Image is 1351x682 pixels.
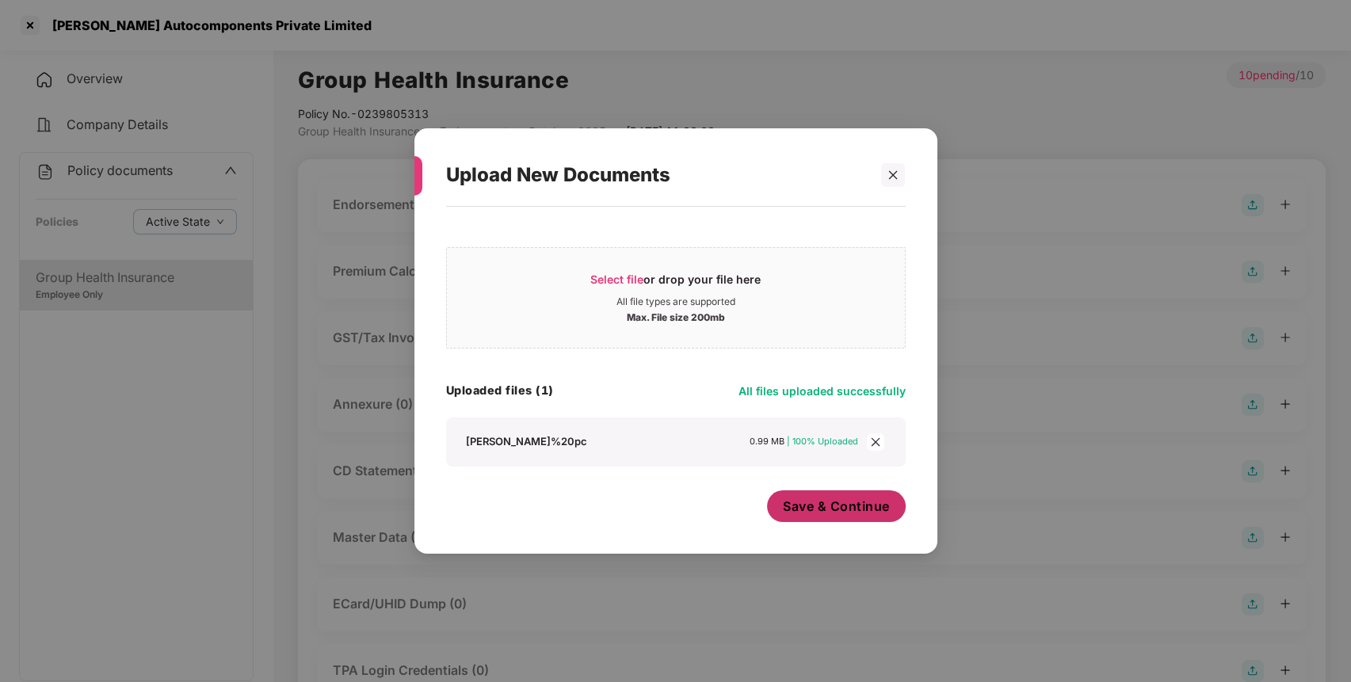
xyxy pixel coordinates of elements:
div: All file types are supported [616,295,735,308]
span: | 100% Uploaded [787,436,858,447]
span: close [887,170,899,181]
div: [PERSON_NAME]%20pc [466,434,587,448]
span: Save & Continue [783,497,890,515]
div: or drop your file here [590,272,761,295]
span: 0.99 MB [750,436,784,447]
div: Max. File size 200mb [627,308,725,324]
h4: Uploaded files (1) [446,383,554,398]
span: All files uploaded successfully [738,384,906,398]
span: Select fileor drop your file hereAll file types are supportedMax. File size 200mb [447,260,905,336]
button: Save & Continue [767,490,906,522]
span: close [867,433,884,451]
div: Upload New Documents [446,144,868,206]
span: Select file [590,272,643,286]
